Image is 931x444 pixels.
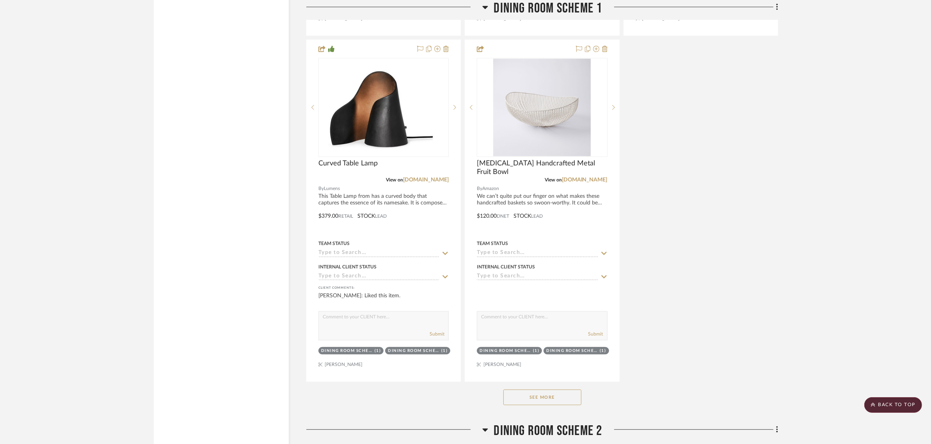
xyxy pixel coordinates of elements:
[493,59,591,156] img: Serax Handcrafted Metal Fruit Bowl
[477,250,598,257] input: Type to Search…
[477,240,508,247] div: Team Status
[477,263,535,270] div: Internal Client Status
[441,348,448,354] div: (1)
[318,292,449,307] div: [PERSON_NAME]: Liked this item.
[321,348,373,354] div: Dining Room Scheme 1
[545,178,562,182] span: View on
[864,397,922,413] scroll-to-top-button: BACK TO TOP
[318,185,324,192] span: By
[324,185,340,192] span: Lumens
[480,348,531,354] div: Dining Room Scheme 1
[318,250,439,257] input: Type to Search…
[562,177,608,183] a: [DOMAIN_NAME]
[600,348,606,354] div: (1)
[403,177,449,183] a: [DOMAIN_NAME]
[430,330,444,337] button: Submit
[477,159,607,176] span: [MEDICAL_DATA] Handcrafted Metal Fruit Bowl
[477,273,598,281] input: Type to Search…
[318,263,377,270] div: Internal Client Status
[546,348,598,354] div: Dining Room Scheme 2
[503,389,581,405] button: See More
[319,60,448,155] img: Curved Table Lamp
[318,240,350,247] div: Team Status
[388,348,439,354] div: Dining Room Scheme 2
[318,273,439,281] input: Type to Search…
[318,159,378,168] span: Curved Table Lamp
[375,348,381,354] div: (1)
[386,178,403,182] span: View on
[533,348,540,354] div: (1)
[477,185,482,192] span: By
[588,330,603,337] button: Submit
[482,185,499,192] span: Amazon
[494,423,602,439] span: Dining Room Scheme 2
